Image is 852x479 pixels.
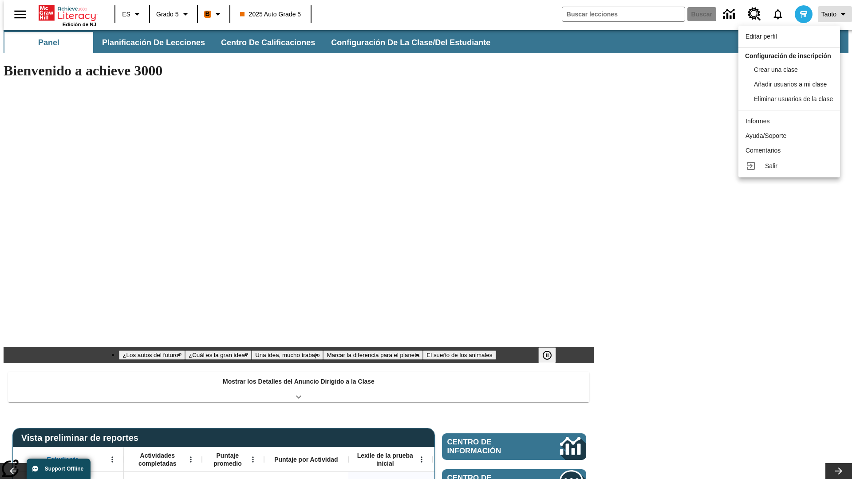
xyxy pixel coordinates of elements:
span: Comentarios [745,147,781,154]
span: Configuración de inscripción [745,52,831,59]
span: Ayuda/Soporte [745,132,786,139]
span: Añadir usuarios a mi clase [754,81,827,88]
span: Eliminar usuarios de la clase [754,95,833,102]
span: Salir [765,162,777,169]
span: Informes [745,118,769,125]
span: Crear una clase [754,66,798,73]
span: Editar perfil [745,33,777,40]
